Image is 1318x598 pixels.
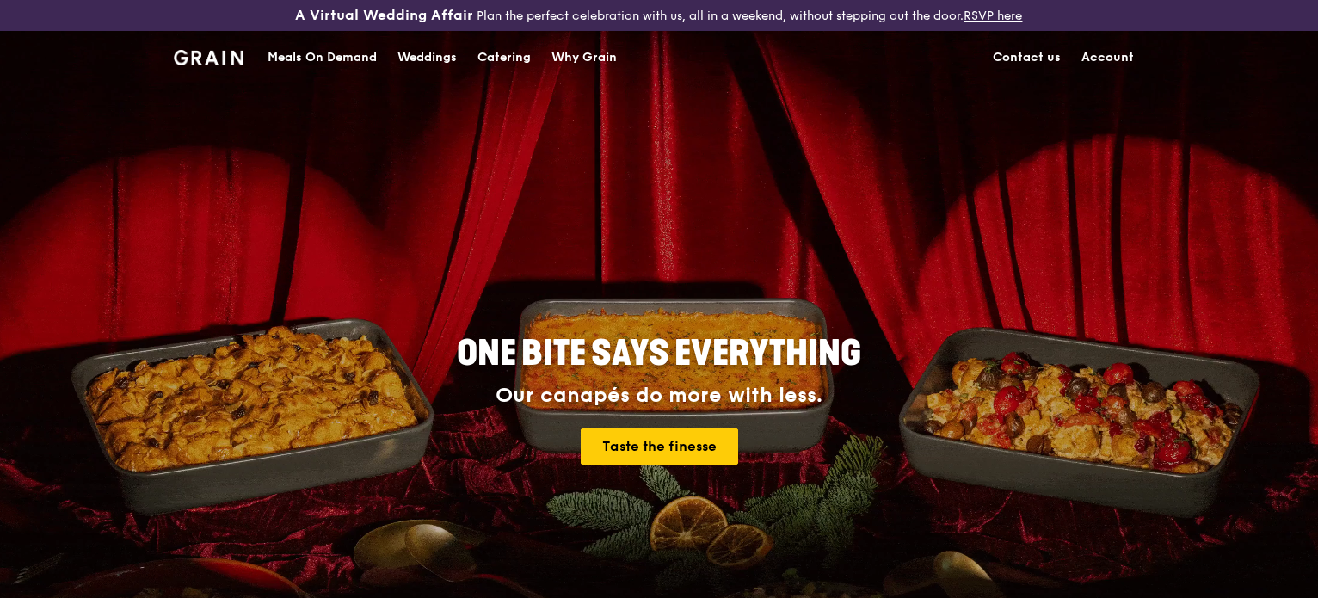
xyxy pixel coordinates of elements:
[551,32,617,83] div: Why Grain
[387,32,467,83] a: Weddings
[477,32,531,83] div: Catering
[268,32,377,83] div: Meals On Demand
[174,50,243,65] img: Grain
[964,9,1022,23] a: RSVP here
[581,428,738,465] a: Taste the finesse
[541,32,627,83] a: Why Grain
[397,32,457,83] div: Weddings
[467,32,541,83] a: Catering
[349,384,969,408] div: Our canapés do more with less.
[295,7,473,24] h3: A Virtual Wedding Affair
[457,333,861,374] span: ONE BITE SAYS EVERYTHING
[174,30,243,82] a: GrainGrain
[982,32,1071,83] a: Contact us
[1071,32,1144,83] a: Account
[219,7,1098,24] div: Plan the perfect celebration with us, all in a weekend, without stepping out the door.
